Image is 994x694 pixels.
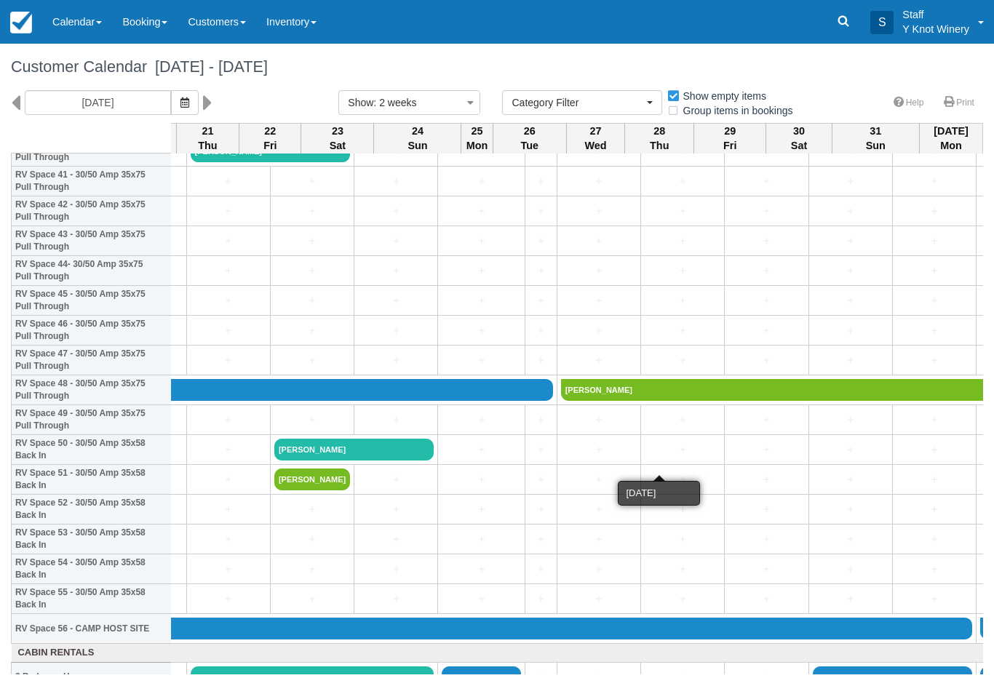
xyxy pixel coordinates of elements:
a: + [442,204,521,219]
a: + [529,472,552,487]
a: + [358,562,434,577]
a: + [274,204,350,219]
th: [DATE] Mon [919,123,982,153]
a: + [358,532,434,547]
th: 28 Thu [625,123,694,153]
a: + [561,323,637,338]
a: Cabin Rentals [15,646,168,660]
a: + [442,174,521,189]
th: RV Space 53 - 30/50 Amp 35x58 Back In [12,525,172,554]
a: [PERSON_NAME] [813,666,973,688]
th: RV Space 47 - 30/50 Amp 35x75 Pull Through [12,346,172,375]
span: Group items in bookings [667,105,805,115]
a: + [813,412,888,428]
a: + [191,412,266,428]
a: + [728,502,804,517]
a: + [896,234,972,249]
a: + [529,442,552,458]
a: + [442,323,521,338]
a: + [645,174,720,189]
a: + [728,412,804,428]
a: + [274,263,350,279]
a: + [529,412,552,428]
a: + [529,263,552,279]
a: + [274,532,350,547]
a: + [561,472,637,487]
a: + [561,669,637,685]
th: RV Space 54 - 30/50 Amp 35x58 Back In [12,554,172,584]
a: + [274,234,350,249]
th: RV Space 41 - 30/50 Amp 35x75 Pull Through [12,167,172,196]
a: + [896,591,972,607]
a: + [728,174,804,189]
a: + [529,174,552,189]
a: Print [935,92,983,113]
label: Show empty items [667,85,776,107]
a: + [191,204,266,219]
th: 23 Sat [301,123,374,153]
a: + [896,323,972,338]
a: + [529,669,552,685]
a: + [645,234,720,249]
a: + [561,174,637,189]
a: + [274,562,350,577]
a: + [274,293,350,308]
a: Help [885,92,933,113]
a: + [896,263,972,279]
a: + [896,204,972,219]
a: + [896,442,972,458]
a: + [728,442,804,458]
th: RV Space 49 - 30/50 Amp 35x75 Pull Through [12,405,172,435]
a: + [442,234,521,249]
a: + [728,293,804,308]
a: + [645,442,720,458]
h1: Customer Calendar [11,58,983,76]
a: + [813,293,888,308]
span: [DATE] - [DATE] [147,57,268,76]
button: Show: 2 weeks [338,90,480,115]
a: + [728,591,804,607]
a: + [728,204,804,219]
a: + [191,174,266,189]
span: Show empty items [667,90,778,100]
th: RV Space 46 - 30/50 Amp 35x75 Pull Through [12,316,172,346]
th: 24 Sun [374,123,461,153]
a: + [191,293,266,308]
a: + [191,263,266,279]
th: 26 Tue [493,123,566,153]
a: + [274,591,350,607]
a: + [529,234,552,249]
a: + [896,532,972,547]
a: + [645,412,720,428]
a: + [529,562,552,577]
a: + [896,412,972,428]
a: + [358,591,434,607]
a: + [896,174,972,189]
a: + [191,472,266,487]
a: + [191,353,266,368]
a: [PERSON_NAME] [191,666,434,688]
a: + [645,323,720,338]
a: + [813,263,888,279]
a: + [813,353,888,368]
a: + [645,591,720,607]
a: + [561,353,637,368]
a: + [813,562,888,577]
a: + [645,502,720,517]
a: + [442,442,521,458]
a: + [274,174,350,189]
a: + [813,323,888,338]
a: + [813,442,888,458]
a: + [529,204,552,219]
a: + [896,502,972,517]
a: + [191,591,266,607]
a: + [728,669,804,685]
a: + [645,562,720,577]
a: + [813,472,888,487]
p: Staff [902,7,969,22]
a: + [358,234,434,249]
a: + [645,532,720,547]
div: S [870,11,894,34]
th: RV Space 48 - 30/50 Amp 35x75 Pull Through [12,375,172,405]
a: + [561,502,637,517]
